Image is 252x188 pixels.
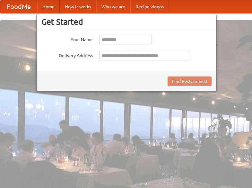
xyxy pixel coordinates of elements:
[168,76,212,86] button: Find Restaurants!
[0,0,37,13] a: FoodMe
[41,17,212,27] h3: Get Started
[41,35,93,43] label: Your Name
[130,0,169,13] a: Recipe videos
[41,51,93,59] label: Delivery Address
[96,0,130,13] a: Who we are
[60,0,96,13] a: How it works
[37,0,60,13] a: Home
